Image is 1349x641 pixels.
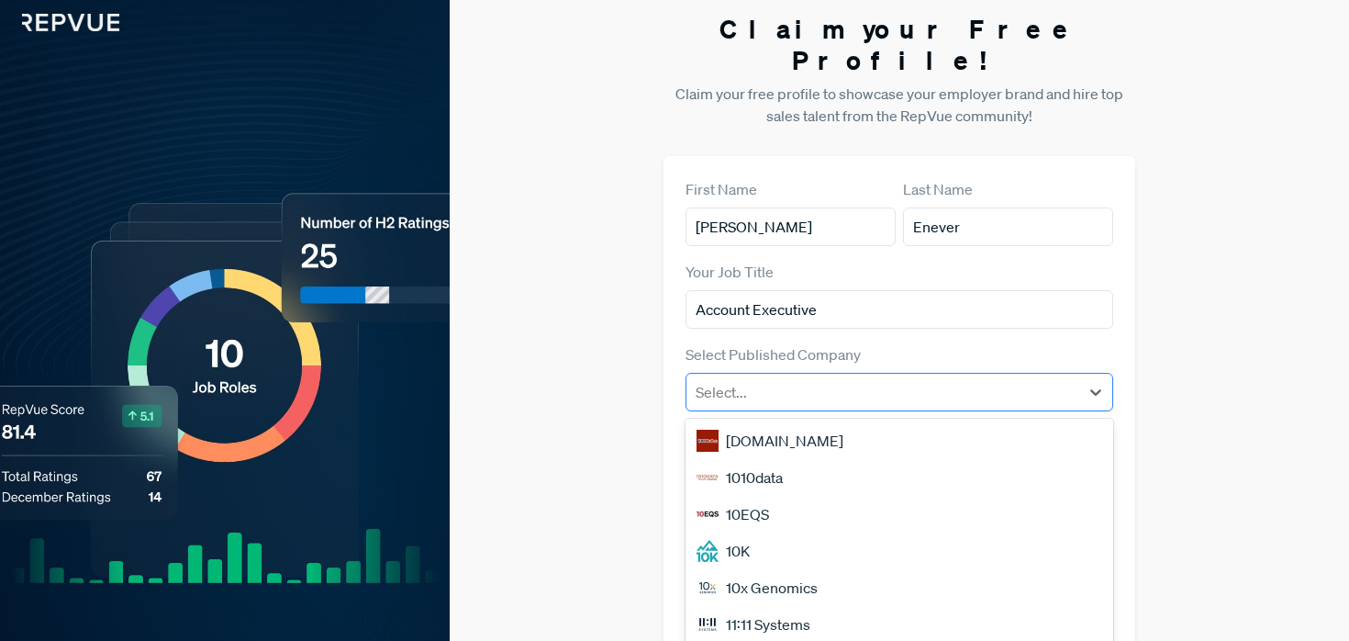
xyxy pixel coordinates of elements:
[903,208,1113,246] input: Last Name
[697,613,719,635] img: 11:11 Systems
[686,178,757,200] label: First Name
[697,467,719,489] img: 1010data
[686,569,1114,606] div: 10x Genomics
[686,496,1114,533] div: 10EQS
[686,343,861,365] label: Select Published Company
[663,14,1136,75] h3: Claim your Free Profile!
[686,208,896,246] input: First Name
[686,422,1114,459] div: [DOMAIN_NAME]
[697,577,719,599] img: 10x Genomics
[686,459,1114,496] div: 1010data
[686,533,1114,569] div: 10K
[686,261,774,283] label: Your Job Title
[697,430,719,452] img: 1000Bulbs.com
[663,83,1136,127] p: Claim your free profile to showcase your employer brand and hire top sales talent from the RepVue...
[903,178,973,200] label: Last Name
[697,503,719,525] img: 10EQS
[686,290,1114,329] input: Title
[697,540,719,562] img: 10K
